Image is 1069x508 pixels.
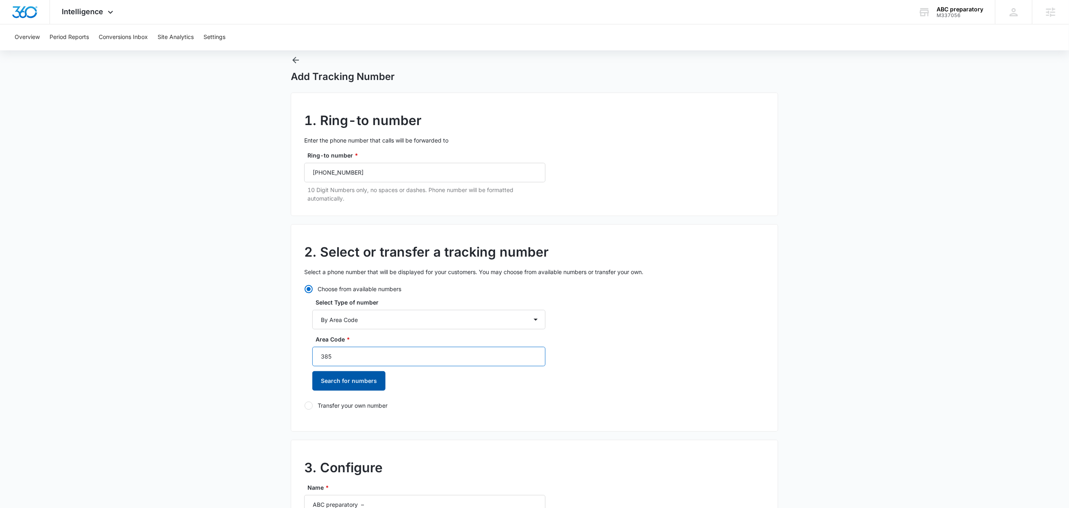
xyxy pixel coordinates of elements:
[307,483,549,492] label: Name
[304,458,765,478] h2: 3. Configure
[304,163,545,182] input: (123) 456-7890
[937,13,983,18] div: account id
[316,335,549,344] label: Area Code
[312,371,385,391] button: Search for numbers
[304,242,765,262] h2: 2. Select or transfer a tracking number
[304,401,545,410] label: Transfer your own number
[158,24,194,50] button: Site Analytics
[937,6,983,13] div: account name
[304,268,765,276] p: Select a phone number that will be displayed for your customers. You may choose from available nu...
[307,151,549,160] label: Ring-to number
[307,186,545,203] p: 10 Digit Numbers only, no spaces or dashes. Phone number will be formatted automatically.
[99,24,148,50] button: Conversions Inbox
[304,111,765,130] h2: 1. Ring-to number
[304,136,765,145] p: Enter the phone number that calls will be forwarded to
[316,298,549,307] label: Select Type of number
[15,24,40,50] button: Overview
[304,285,545,293] label: Choose from available numbers
[50,24,89,50] button: Period Reports
[62,7,104,16] span: Intelligence
[291,71,395,83] h1: Add Tracking Number
[203,24,225,50] button: Settings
